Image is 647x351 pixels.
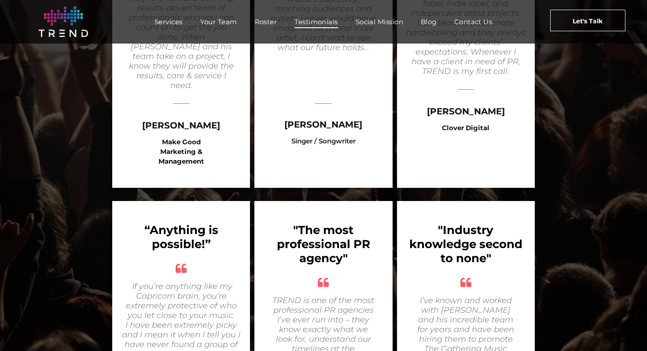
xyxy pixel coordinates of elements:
[409,223,522,265] span: "Industry knowledge second to none"
[291,137,356,145] span: Singer / Songwriter
[412,15,445,28] a: Blog
[489,249,647,351] iframe: Chat Widget
[39,7,88,37] img: logo
[347,15,412,28] a: Social Mission
[191,15,246,28] a: Your Team
[284,119,362,130] span: [PERSON_NAME]
[144,223,218,251] b: “Anything is possible!”
[573,10,603,32] span: Let's Talk
[442,124,489,132] b: Clover Digital
[277,223,370,265] b: "The most professional PR agency"
[286,15,346,28] a: Testimonials
[550,10,625,31] a: Let's Talk
[126,282,237,320] i: If you’re anything like my Capricorn brain, you’re extremely protective of who you let close to y...
[142,120,220,131] span: [PERSON_NAME]
[158,138,204,165] b: Make Good Marketing & Management
[427,106,505,117] span: [PERSON_NAME]
[246,15,286,28] a: Roster
[445,15,501,28] a: Contact Us
[146,15,191,28] a: Services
